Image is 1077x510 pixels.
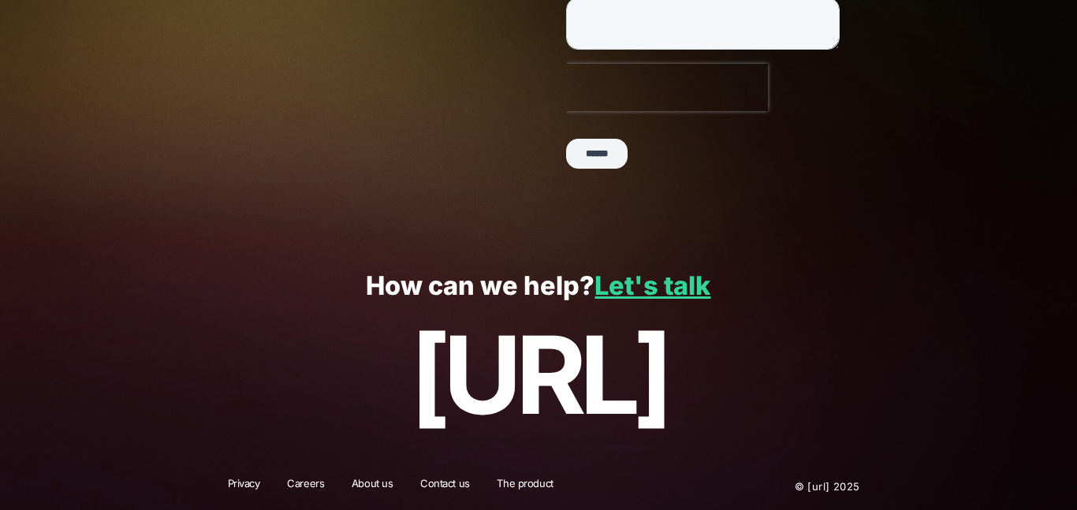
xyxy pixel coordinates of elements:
p: © [URL] 2025 [699,476,860,497]
a: About us [341,476,404,497]
p: [URL] [34,315,1042,436]
p: How can we help? [34,272,1042,301]
a: The product [486,476,563,497]
a: Contact us [410,476,480,497]
a: Privacy [218,476,270,497]
a: Careers [277,476,334,497]
a: Let's talk [594,270,710,301]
